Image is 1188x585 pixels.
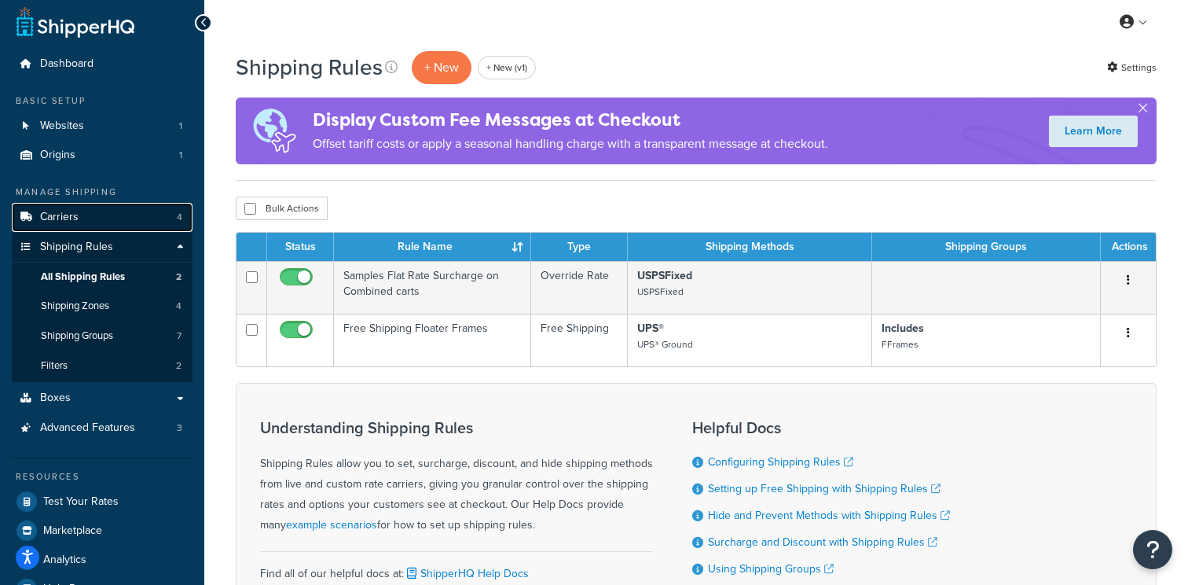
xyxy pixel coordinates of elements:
span: Advanced Features [40,421,135,435]
th: Shipping Methods [628,233,872,261]
span: Carriers [40,211,79,224]
li: Origins [12,141,192,170]
span: Boxes [40,392,71,405]
strong: UPS® [637,320,664,337]
td: Free Shipping [531,314,629,366]
div: Basic Setup [12,94,192,108]
span: All Shipping Rules [41,270,125,284]
img: duties-banner-06bc72dcb5fe05cb3f9472aba00be2ae8eb53ab6f0d8bb03d382ba314ac3c341.png [236,97,313,164]
small: UPS® Ground [637,337,693,351]
li: All Shipping Rules [12,263,192,292]
a: Dashboard [12,50,192,79]
span: Dashboard [40,57,93,71]
span: 2 [176,359,181,373]
td: Override Rate [531,261,629,314]
a: Marketplace [12,517,192,545]
strong: Includes [882,320,924,337]
a: Using Shipping Groups [708,561,834,577]
a: Analytics [12,546,192,574]
span: Websites [40,120,84,133]
span: 4 [177,211,182,224]
span: Marketplace [43,524,102,538]
a: Setting up Free Shipping with Shipping Rules [708,480,940,497]
h3: Understanding Shipping Rules [260,419,653,436]
th: Type [531,233,629,261]
p: Offset tariff costs or apply a seasonal handling charge with a transparent message at checkout. [313,133,828,155]
span: 4 [176,300,181,313]
a: Filters 2 [12,351,192,381]
a: Boxes [12,384,192,413]
p: + New [412,51,471,83]
a: Shipping Zones 4 [12,292,192,321]
a: Websites 1 [12,112,192,141]
td: Free Shipping Floater Frames [334,314,531,366]
span: Shipping Zones [41,300,109,313]
a: All Shipping Rules 2 [12,263,192,292]
li: Shipping Groups [12,322,192,351]
small: FFrames [882,337,918,351]
div: Resources [12,470,192,484]
a: Hide and Prevent Methods with Shipping Rules [708,507,950,524]
h4: Display Custom Fee Messages at Checkout [313,107,828,133]
button: Bulk Actions [236,197,328,220]
li: Advanced Features [12,414,192,443]
a: ShipperHQ Help Docs [404,565,529,582]
li: Carriers [12,203,192,232]
td: Samples Flat Rate Surcharge on Combined carts [334,261,531,314]
a: + New (v1) [478,56,536,79]
th: Actions [1101,233,1156,261]
a: example scenarios [286,517,377,533]
a: ShipperHQ Home [16,6,134,38]
span: 7 [177,329,181,343]
a: Shipping Groups 7 [12,322,192,351]
span: Filters [41,359,68,373]
a: Learn More [1049,116,1138,147]
strong: USPSFixed [637,267,692,284]
th: Shipping Groups [872,233,1101,261]
li: Filters [12,351,192,381]
button: Open Resource Center [1133,530,1172,569]
a: Configuring Shipping Rules [708,454,853,470]
a: Surcharge and Discount with Shipping Rules [708,534,937,550]
li: Websites [12,112,192,141]
a: Advanced Features 3 [12,414,192,443]
span: 3 [177,421,182,435]
div: Find all of our helpful docs at: [260,551,653,584]
span: 2 [176,270,181,284]
small: USPSFixed [637,285,684,299]
h3: Helpful Docs [692,419,950,436]
th: Rule Name : activate to sort column ascending [334,233,531,261]
h1: Shipping Rules [236,52,383,83]
a: Test Your Rates [12,487,192,516]
li: Shipping Zones [12,292,192,321]
span: Analytics [43,554,86,567]
span: 1 [179,120,182,133]
span: Origins [40,149,75,162]
a: Carriers 4 [12,203,192,232]
div: Manage Shipping [12,186,192,199]
div: Shipping Rules allow you to set, surcharge, discount, and hide shipping methods from live and cus... [260,419,653,535]
th: Status [267,233,334,261]
li: Shipping Rules [12,233,192,382]
span: Shipping Rules [40,241,113,254]
a: Shipping Rules [12,233,192,262]
span: 1 [179,149,182,162]
a: Settings [1107,57,1157,79]
a: Origins 1 [12,141,192,170]
span: Test Your Rates [43,495,119,509]
span: Shipping Groups [41,329,113,343]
